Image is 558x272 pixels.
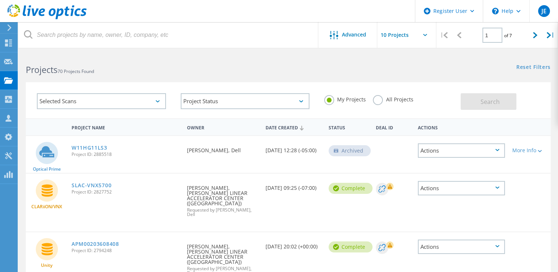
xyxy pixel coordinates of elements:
[183,136,262,160] div: [PERSON_NAME], Dell
[262,120,325,134] div: Date Created
[325,120,372,134] div: Status
[72,145,107,150] a: W11HG11LS3
[418,143,505,158] div: Actions
[512,148,547,153] div: More Info
[72,183,111,188] a: SLAC-VNX5700
[481,98,500,106] span: Search
[187,208,258,217] span: Requested by [PERSON_NAME], Dell
[31,205,62,209] span: CLARiiON/VNX
[181,93,310,109] div: Project Status
[324,95,365,102] label: My Projects
[516,64,551,71] a: Reset Filters
[492,8,499,14] svg: \n
[342,32,366,37] span: Advanced
[33,167,61,171] span: Optical Prime
[183,174,262,224] div: [PERSON_NAME], [PERSON_NAME] LINEAR ACCELERATOR CENTER ([GEOGRAPHIC_DATA])
[262,232,325,257] div: [DATE] 20:02 (+00:00)
[183,120,262,134] div: Owner
[543,22,558,48] div: |
[72,152,180,157] span: Project ID: 2885518
[372,120,414,134] div: Deal Id
[504,32,512,39] span: of 7
[7,15,87,21] a: Live Optics Dashboard
[262,136,325,160] div: [DATE] 12:28 (-05:00)
[541,8,546,14] span: JE
[373,95,413,102] label: All Projects
[68,120,183,134] div: Project Name
[18,22,319,48] input: Search projects by name, owner, ID, company, etc
[262,174,325,198] div: [DATE] 09:25 (-07:00)
[37,93,166,109] div: Selected Scans
[436,22,451,48] div: |
[26,64,58,76] b: Projects
[72,190,180,194] span: Project ID: 2827752
[329,145,371,156] div: Archived
[414,120,509,134] div: Actions
[418,181,505,195] div: Actions
[461,93,516,110] button: Search
[418,240,505,254] div: Actions
[72,241,119,247] a: APM00203608408
[41,263,52,268] span: Unity
[58,68,94,74] span: 70 Projects Found
[329,183,372,194] div: Complete
[329,241,372,252] div: Complete
[72,248,180,253] span: Project ID: 2794248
